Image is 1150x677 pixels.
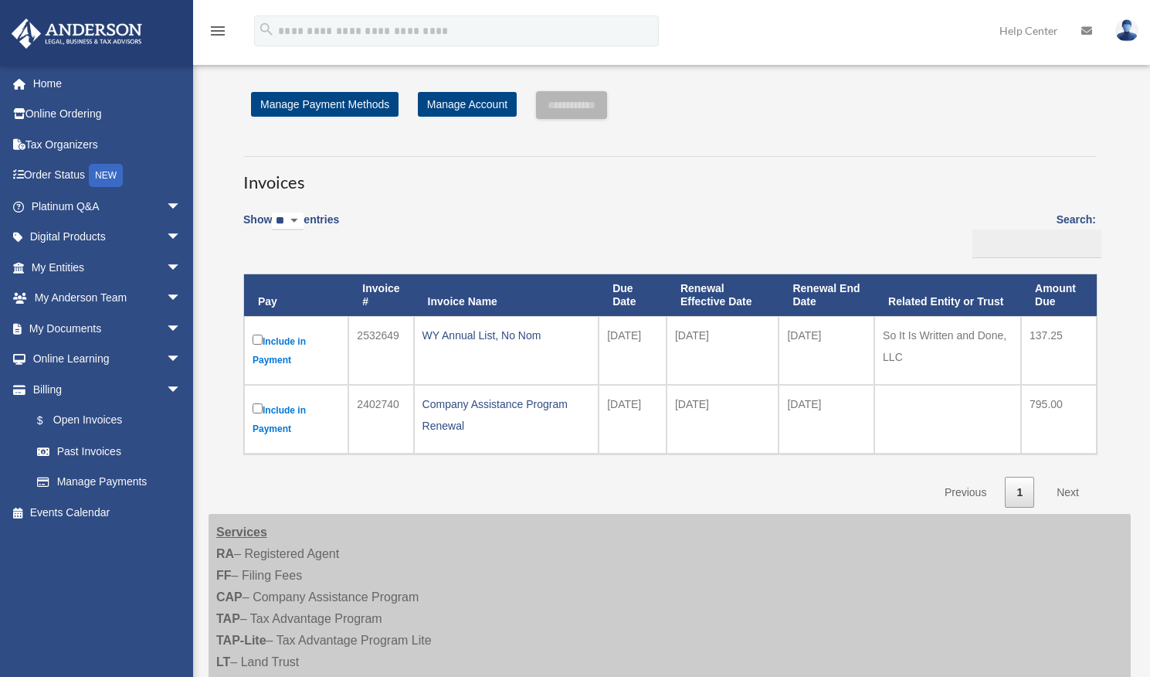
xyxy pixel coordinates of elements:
a: Platinum Q&Aarrow_drop_down [11,191,205,222]
span: arrow_drop_down [166,191,197,223]
span: $ [46,411,53,430]
a: Order StatusNEW [11,160,205,192]
label: Include in Payment [253,332,340,369]
a: Manage Account [418,92,517,117]
span: arrow_drop_down [166,374,197,406]
span: arrow_drop_down [166,222,197,253]
a: Billingarrow_drop_down [11,374,197,405]
a: My Documentsarrow_drop_down [11,313,205,344]
td: 2532649 [348,316,413,385]
a: $Open Invoices [22,405,189,437]
a: Online Ordering [11,99,205,130]
span: arrow_drop_down [166,283,197,315]
input: Include in Payment [253,335,263,345]
a: Home [11,68,205,99]
img: Anderson Advisors Platinum Portal [7,19,147,49]
td: [DATE] [599,316,667,385]
a: Manage Payments [22,467,197,498]
span: arrow_drop_down [166,252,197,284]
th: Invoice Name: activate to sort column ascending [414,274,599,316]
i: search [258,21,275,38]
div: Company Assistance Program Renewal [422,393,591,437]
td: [DATE] [599,385,667,454]
i: menu [209,22,227,40]
a: Tax Organizers [11,129,205,160]
a: My Entitiesarrow_drop_down [11,252,205,283]
span: arrow_drop_down [166,313,197,345]
td: [DATE] [667,316,779,385]
strong: RA [216,547,234,560]
strong: LT [216,655,230,668]
span: arrow_drop_down [166,344,197,376]
input: Search: [972,230,1101,259]
div: NEW [89,164,123,187]
td: 2402740 [348,385,413,454]
a: Online Learningarrow_drop_down [11,344,205,375]
td: [DATE] [779,385,874,454]
th: Amount Due: activate to sort column ascending [1021,274,1097,316]
img: User Pic [1115,19,1138,42]
div: WY Annual List, No Nom [422,325,591,346]
a: menu [209,27,227,40]
th: Pay: activate to sort column descending [244,274,348,316]
a: Manage Payment Methods [251,92,399,117]
strong: FF [216,569,232,582]
td: [DATE] [667,385,779,454]
select: Showentries [272,213,304,230]
th: Invoice #: activate to sort column ascending [348,274,413,316]
th: Renewal End Date: activate to sort column ascending [779,274,874,316]
a: Digital Productsarrow_drop_down [11,222,205,253]
td: 795.00 [1021,385,1097,454]
th: Related Entity or Trust: activate to sort column ascending [874,274,1021,316]
strong: TAP [216,612,240,625]
th: Due Date: activate to sort column ascending [599,274,667,316]
a: Events Calendar [11,497,205,528]
label: Show entries [243,210,339,246]
a: Past Invoices [22,436,197,467]
input: Include in Payment [253,403,263,413]
strong: CAP [216,590,243,604]
td: 137.25 [1021,316,1097,385]
strong: Services [216,526,267,539]
label: Search: [967,210,1096,258]
a: Next [1045,477,1091,509]
td: So It Is Written and Done, LLC [874,316,1021,385]
label: Include in Payment [253,400,340,438]
strong: TAP-Lite [216,634,266,647]
a: Previous [933,477,998,509]
h3: Invoices [243,156,1096,195]
td: [DATE] [779,316,874,385]
a: My Anderson Teamarrow_drop_down [11,283,205,314]
a: 1 [1005,477,1034,509]
th: Renewal Effective Date: activate to sort column ascending [667,274,779,316]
